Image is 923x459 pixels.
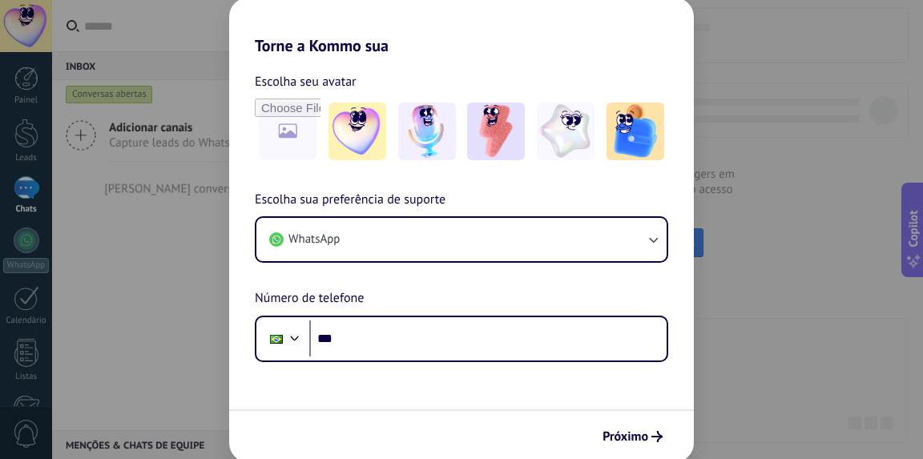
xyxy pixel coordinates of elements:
[595,423,670,450] button: Próximo
[261,322,292,356] div: Brazil: + 55
[288,232,340,248] span: WhatsApp
[603,431,648,442] span: Próximo
[537,103,595,160] img: -4.jpeg
[607,103,664,160] img: -5.jpeg
[328,103,386,160] img: -1.jpeg
[467,103,525,160] img: -3.jpeg
[255,288,364,309] span: Número de telefone
[256,218,667,261] button: WhatsApp
[398,103,456,160] img: -2.jpeg
[255,71,357,92] span: Escolha seu avatar
[255,190,445,211] span: Escolha sua preferência de suporte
